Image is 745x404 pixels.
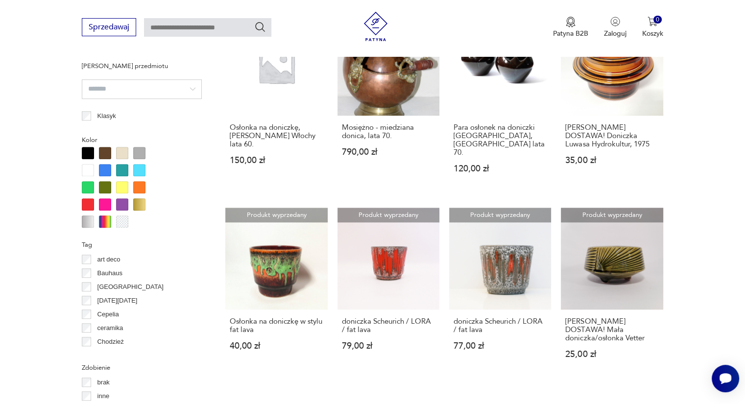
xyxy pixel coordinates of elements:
h3: doniczka Scheurich / LORA / fat lava [454,317,547,334]
a: Produkt wyprzedanyOsłonka na doniczkę w stylu fat lavaOsłonka na doniczkę w stylu fat lava40,00 zł [225,208,327,378]
h3: Osłonka na doniczkę w stylu fat lava [230,317,323,334]
h3: Osłonka na doniczkę, [PERSON_NAME] Włochy lata 60. [230,123,323,148]
h3: [PERSON_NAME] DOSTAWA! Mała doniczka/osłonka Vetter [565,317,658,342]
a: Mosiężno - miedziana donica, lata 70.Mosiężno - miedziana donica, lata 70.790,00 zł [337,14,439,192]
img: Ikonka użytkownika [610,17,620,26]
p: 25,00 zł [565,350,658,358]
p: 790,00 zł [342,148,435,156]
a: Produkt wyprzedanydoniczka Scheurich / LORA / fat lavadoniczka Scheurich / LORA / fat lava79,00 zł [337,208,439,378]
img: Ikona koszyka [648,17,657,26]
p: Zaloguj [604,29,626,38]
h3: [PERSON_NAME] DOSTAWA! Doniczka Luwasa Hydrokultur, 1975 [565,123,658,148]
p: Klasyk [97,111,116,121]
p: Patyna B2B [553,29,588,38]
button: Zaloguj [604,17,626,38]
div: 0 [653,16,662,24]
p: [PERSON_NAME] przedmiotu [82,61,202,71]
a: Produkt wyprzedanydoniczka Scheurich / LORA / fat lavadoniczka Scheurich / LORA / fat lava77,00 zł [449,208,551,378]
iframe: Smartsupp widget button [712,365,739,392]
p: 150,00 zł [230,156,323,165]
a: Ikona medaluPatyna B2B [553,17,588,38]
p: Zdobienie [82,362,202,373]
a: Produkt wyprzedanyDARMOWA DOSTAWA! Doniczka Luwasa Hydrokultur, 1975[PERSON_NAME] DOSTAWA! Donicz... [561,14,663,192]
a: Produkt wyprzedanyDARMOWA DOSTAWA! Mała doniczka/osłonka Vetter[PERSON_NAME] DOSTAWA! Mała donicz... [561,208,663,378]
p: Koszyk [642,29,663,38]
img: Patyna - sklep z meblami i dekoracjami vintage [361,12,390,41]
p: Tag [82,239,202,250]
p: 40,00 zł [230,342,323,350]
p: [DATE][DATE] [97,295,138,306]
img: Ikona medalu [566,17,576,27]
button: 0Koszyk [642,17,663,38]
p: Cepelia [97,309,119,320]
a: Sprzedawaj [82,24,136,31]
p: ceramika [97,323,123,333]
p: Ćmielów [97,350,122,361]
p: Bauhaus [97,268,122,279]
h3: Mosiężno - miedziana donica, lata 70. [342,123,435,140]
p: art deco [97,254,120,265]
p: 120,00 zł [454,165,547,173]
p: Kolor [82,135,202,145]
button: Szukaj [254,21,266,33]
h3: Para osłonek na doniczki [GEOGRAPHIC_DATA], [GEOGRAPHIC_DATA] lata 70. [454,123,547,157]
p: [GEOGRAPHIC_DATA] [97,282,164,292]
a: Osłonka na doniczkę, Claudio Bernini Włochy lata 60.Osłonka na doniczkę, [PERSON_NAME] Włochy lat... [225,14,327,192]
p: 77,00 zł [454,342,547,350]
a: Para osłonek na doniczki Rheinsberg, Niemcy lata 70.Para osłonek na doniczki [GEOGRAPHIC_DATA], [... [449,14,551,192]
button: Sprzedawaj [82,18,136,36]
p: inne [97,391,110,402]
button: Patyna B2B [553,17,588,38]
h3: doniczka Scheurich / LORA / fat lava [342,317,435,334]
p: Chodzież [97,336,124,347]
p: brak [97,377,110,388]
p: 35,00 zł [565,156,658,165]
p: 79,00 zł [342,342,435,350]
